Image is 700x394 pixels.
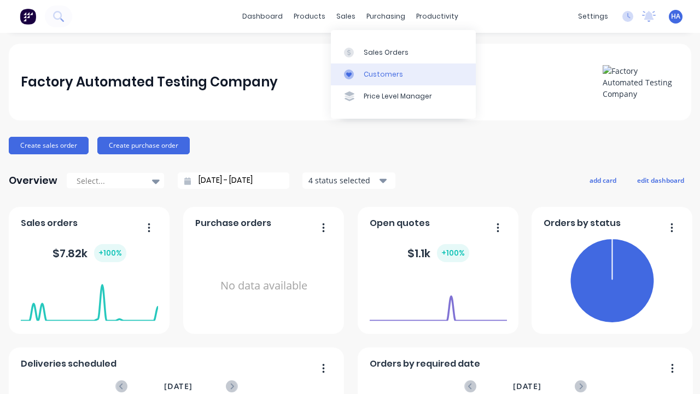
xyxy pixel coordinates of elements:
[582,173,623,187] button: add card
[97,137,190,154] button: Create purchase order
[671,11,680,21] span: HA
[21,217,78,230] span: Sales orders
[302,172,395,189] button: 4 status selected
[21,71,278,93] div: Factory Automated Testing Company
[9,170,57,192] div: Overview
[195,217,271,230] span: Purchase orders
[9,137,89,154] button: Create sales order
[331,41,476,63] a: Sales Orders
[437,244,469,262] div: + 100 %
[308,175,377,186] div: 4 status selected
[603,65,679,100] img: Factory Automated Testing Company
[237,8,288,25] a: dashboard
[407,244,469,262] div: $ 1.1k
[164,380,192,392] span: [DATE]
[361,8,411,25] div: purchasing
[544,217,621,230] span: Orders by status
[52,244,126,262] div: $ 7.82k
[364,69,403,79] div: Customers
[630,173,691,187] button: edit dashboard
[331,8,361,25] div: sales
[331,63,476,85] a: Customers
[20,8,36,25] img: Factory
[364,48,409,57] div: Sales Orders
[364,91,432,101] div: Price Level Manager
[331,85,476,107] a: Price Level Manager
[370,357,480,370] span: Orders by required date
[94,244,126,262] div: + 100 %
[573,8,614,25] div: settings
[288,8,331,25] div: products
[513,380,541,392] span: [DATE]
[21,357,116,370] span: Deliveries scheduled
[370,217,430,230] span: Open quotes
[195,234,332,338] div: No data available
[411,8,464,25] div: productivity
